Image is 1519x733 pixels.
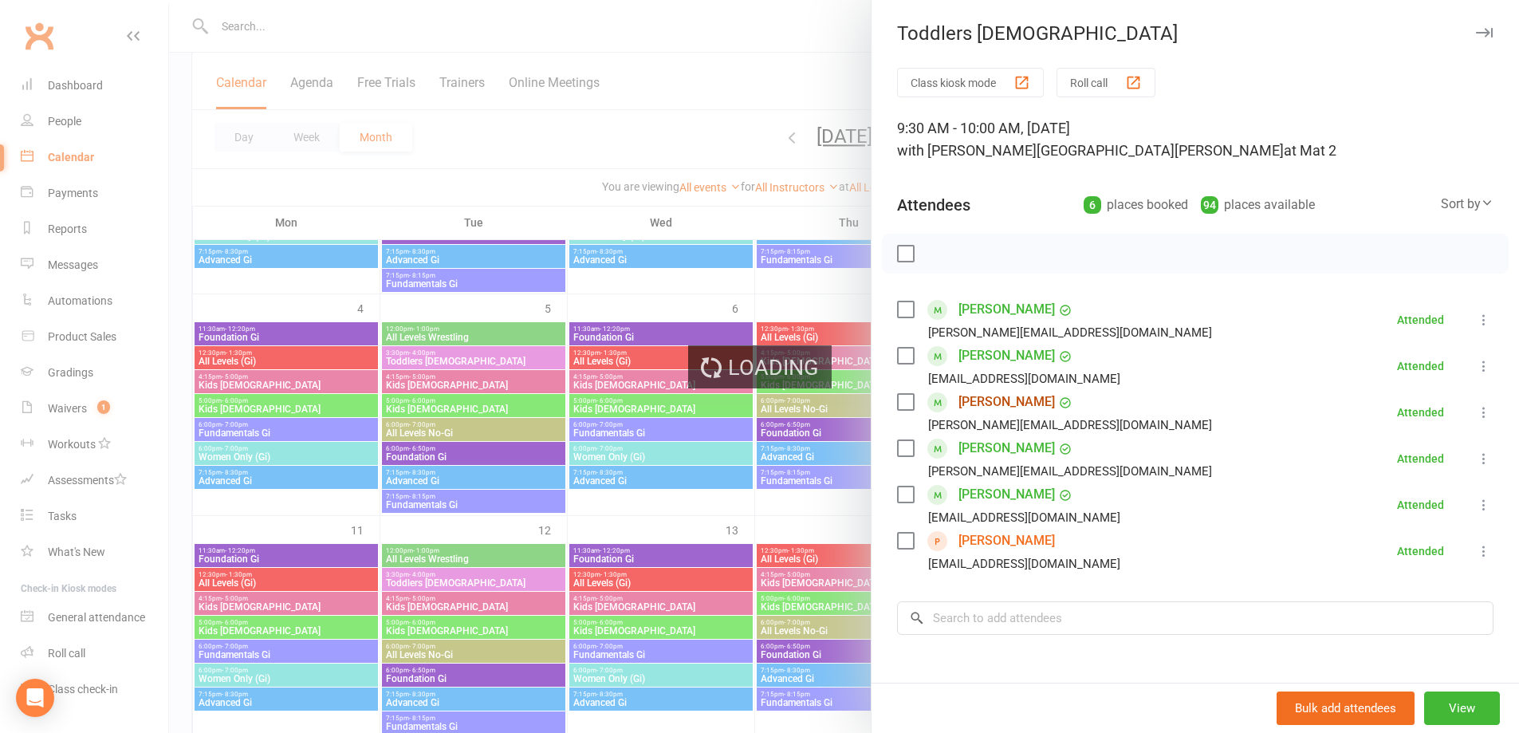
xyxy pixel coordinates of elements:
a: [PERSON_NAME] [958,435,1055,461]
a: [PERSON_NAME] [958,297,1055,322]
button: Roll call [1057,68,1155,97]
div: Notes [897,678,939,700]
button: View [1424,692,1500,725]
div: 6 [1084,196,1101,214]
div: places available [1201,194,1315,216]
div: Sort by [1441,194,1493,215]
div: Open Intercom Messenger [16,679,54,717]
div: Attended [1397,546,1444,557]
div: places booked [1084,194,1188,216]
div: [EMAIL_ADDRESS][DOMAIN_NAME] [928,368,1120,389]
div: [EMAIL_ADDRESS][DOMAIN_NAME] [928,507,1120,528]
span: at Mat 2 [1284,142,1336,159]
div: Attended [1397,499,1444,510]
a: [PERSON_NAME] [958,482,1055,507]
div: Toddlers [DEMOGRAPHIC_DATA] [872,22,1519,45]
a: [PERSON_NAME] [958,528,1055,554]
span: with [PERSON_NAME][GEOGRAPHIC_DATA][PERSON_NAME] [897,142,1284,159]
input: Search to add attendees [897,601,1493,635]
div: 94 [1201,196,1218,214]
div: [EMAIL_ADDRESS][DOMAIN_NAME] [928,554,1120,574]
div: Attended [1397,361,1444,372]
div: Attended [1397,453,1444,464]
a: [PERSON_NAME] [958,389,1055,415]
div: [PERSON_NAME][EMAIL_ADDRESS][DOMAIN_NAME] [928,415,1212,435]
div: 9:30 AM - 10:00 AM, [DATE] [897,117,1493,162]
div: [PERSON_NAME][EMAIL_ADDRESS][DOMAIN_NAME] [928,461,1212,482]
div: Attendees [897,194,970,216]
button: Bulk add attendees [1277,692,1415,725]
a: [PERSON_NAME] [958,343,1055,368]
button: Class kiosk mode [897,68,1044,97]
div: [PERSON_NAME][EMAIL_ADDRESS][DOMAIN_NAME] [928,322,1212,343]
div: Attended [1397,314,1444,325]
div: Attended [1397,407,1444,418]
